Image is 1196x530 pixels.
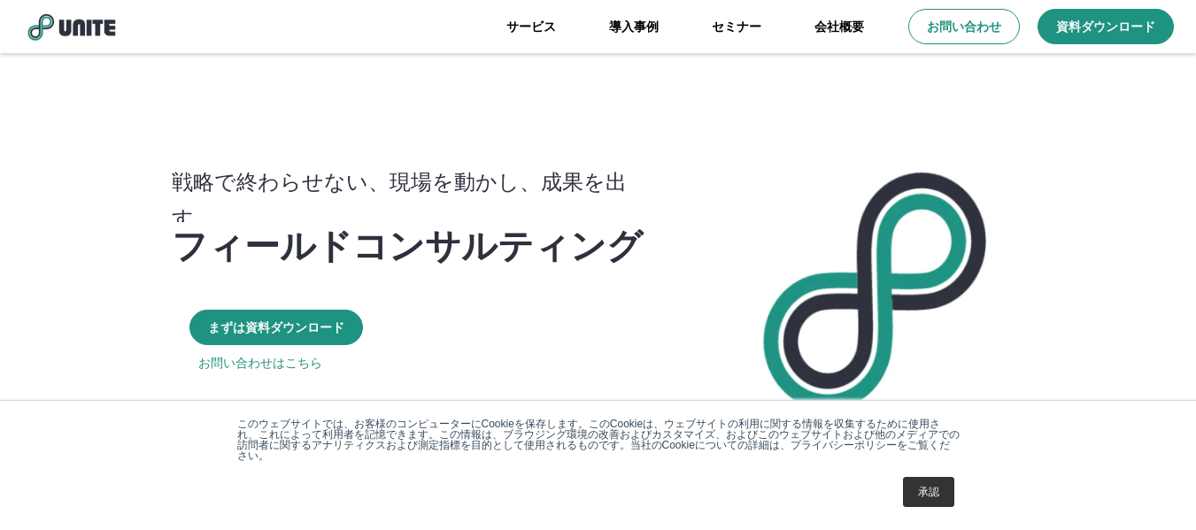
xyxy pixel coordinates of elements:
p: 戦略で終わらせない、現場を動かし、成果を出す。 [172,163,661,235]
p: お問い合わせ [927,18,1001,35]
p: このウェブサイトでは、お客様のコンピューターにCookieを保存します。このCookieは、ウェブサイトの利用に関する情報を収集するために使用され、これによって利用者を記憶できます。この情報は、... [237,419,960,461]
p: フィールドコンサルティング [172,222,643,265]
a: まずは資料ダウンロード [189,310,363,345]
a: 承認 [903,477,954,507]
p: まずは資料ダウンロード [208,319,344,336]
p: 資料ダウンロード [1056,18,1155,35]
a: お問い合わせ [908,9,1020,44]
a: お問い合わせはこちら [198,354,322,372]
a: 資料ダウンロード [1038,9,1174,44]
